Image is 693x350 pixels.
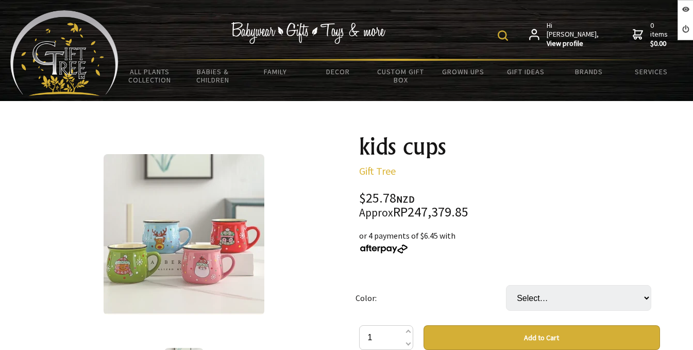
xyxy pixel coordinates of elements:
[231,22,385,44] img: Babywear - Gifts - Toys & more
[547,39,600,48] strong: View profile
[359,229,660,254] div: or 4 payments of $6.45 with
[359,134,660,159] h1: kids cups
[119,61,181,91] a: All Plants Collection
[529,21,600,48] a: Hi [PERSON_NAME],View profile
[359,244,409,254] img: Afterpay
[10,10,119,96] img: Babyware - Gifts - Toys and more...
[181,61,244,91] a: Babies & Children
[359,192,660,219] div: $25.78 RP247,379.85
[557,61,620,82] a: Brands
[244,61,307,82] a: Family
[650,39,670,48] strong: $0.00
[356,271,506,325] td: Color:
[396,193,415,205] span: NZD
[432,61,495,82] a: Grown Ups
[495,61,557,82] a: Gift Ideas
[547,21,600,48] span: Hi [PERSON_NAME],
[359,164,396,177] a: Gift Tree
[650,21,670,48] span: 0 items
[620,61,683,82] a: Services
[424,325,660,350] button: Add to Cart
[633,21,670,48] a: 0 items$0.00
[369,61,432,91] a: Custom Gift Box
[359,206,393,220] small: Approx
[498,30,508,41] img: product search
[104,154,264,315] img: kids cups
[307,61,369,82] a: Decor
